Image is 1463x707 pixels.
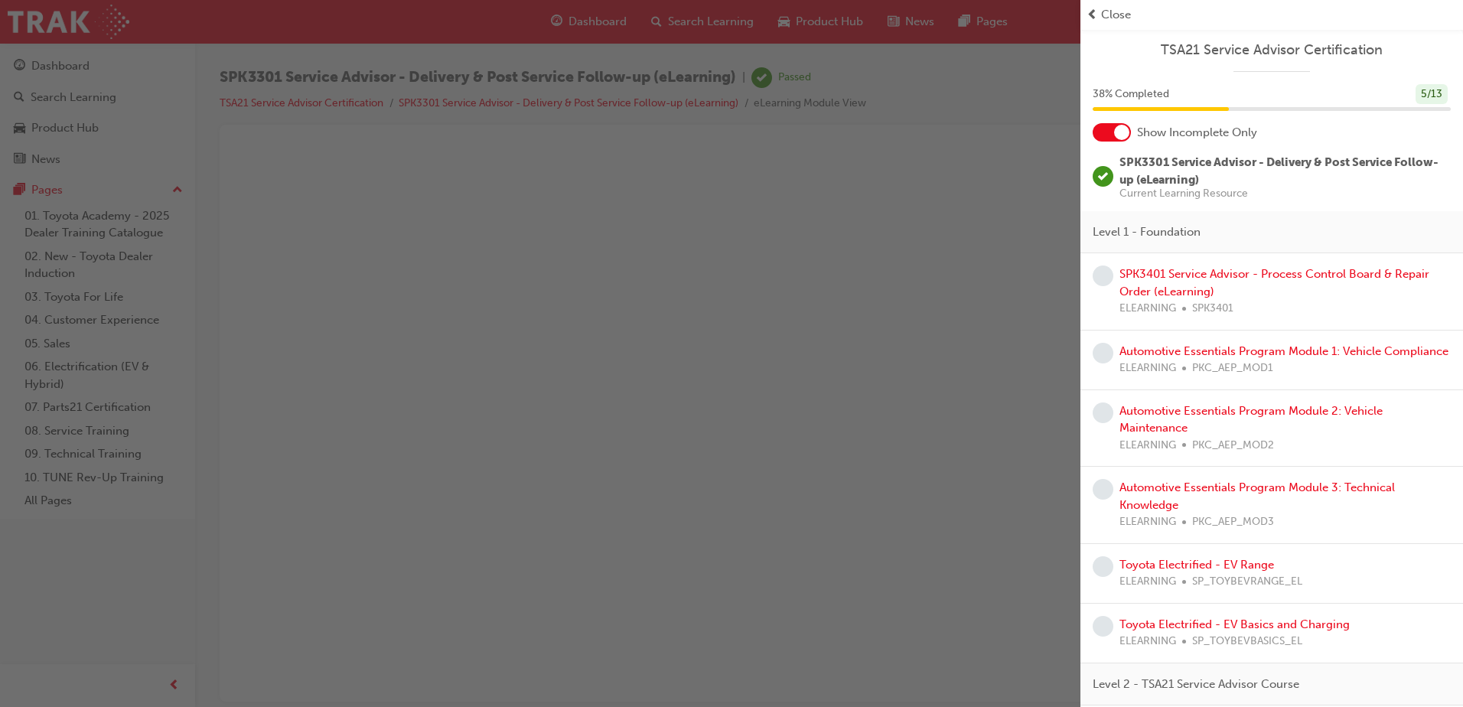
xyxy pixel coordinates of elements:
span: learningRecordVerb_NONE-icon [1093,479,1113,500]
span: PKC_AEP_MOD1 [1192,360,1273,377]
span: learningRecordVerb_NONE-icon [1093,402,1113,423]
span: learningRecordVerb_NONE-icon [1093,266,1113,286]
span: ELEARNING [1119,300,1176,318]
span: SPK3401 [1192,300,1233,318]
span: ELEARNING [1119,513,1176,531]
span: PKC_AEP_MOD2 [1192,437,1274,454]
span: SP_TOYBEVRANGE_EL [1192,573,1302,591]
a: Toyota Electrified - EV Basics and Charging [1119,617,1350,631]
span: ELEARNING [1119,633,1176,650]
span: learningRecordVerb_NONE-icon [1093,616,1113,637]
span: learningRecordVerb_PASS-icon [1093,166,1113,187]
a: TSA21 Service Advisor Certification [1093,41,1451,59]
span: 38 % Completed [1093,86,1169,103]
span: Level 1 - Foundation [1093,223,1201,241]
span: Show Incomplete Only [1137,124,1257,142]
span: Level 2 - TSA21 Service Advisor Course [1093,676,1299,693]
span: ELEARNING [1119,360,1176,377]
a: Toyota Electrified - EV Range [1119,558,1274,572]
span: Current Learning Resource [1119,188,1451,199]
span: Close [1101,6,1131,24]
span: prev-icon [1087,6,1098,24]
a: Automotive Essentials Program Module 1: Vehicle Compliance [1119,344,1448,358]
button: prev-iconClose [1087,6,1457,24]
span: ELEARNING [1119,573,1176,591]
span: SPK3301 Service Advisor - Delivery & Post Service Follow-up (eLearning) [1119,155,1439,187]
div: 5 / 13 [1416,84,1448,105]
span: learningRecordVerb_NONE-icon [1093,343,1113,363]
span: PKC_AEP_MOD3 [1192,513,1274,531]
a: Automotive Essentials Program Module 2: Vehicle Maintenance [1119,404,1383,435]
span: learningRecordVerb_NONE-icon [1093,556,1113,577]
span: ELEARNING [1119,437,1176,454]
a: Automotive Essentials Program Module 3: Technical Knowledge [1119,481,1395,512]
span: SP_TOYBEVBASICS_EL [1192,633,1302,650]
a: SPK3401 Service Advisor - Process Control Board & Repair Order (eLearning) [1119,267,1429,298]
